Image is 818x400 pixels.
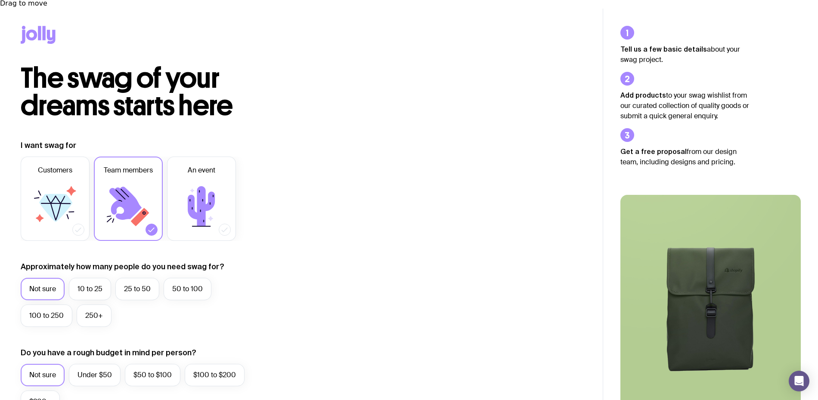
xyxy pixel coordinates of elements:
label: Not sure [21,364,65,386]
span: The swag of your dreams starts here [21,61,233,123]
label: 50 to 100 [164,278,211,300]
label: 10 to 25 [69,278,111,300]
span: Customers [38,165,72,175]
label: 250+ [77,305,112,327]
label: $100 to $200 [185,364,245,386]
label: Not sure [21,278,65,300]
label: 100 to 250 [21,305,72,327]
label: Approximately how many people do you need swag for? [21,262,224,272]
span: Team members [104,165,153,175]
span: An event [188,165,215,175]
div: Open Intercom Messenger [789,371,809,391]
label: Do you have a rough budget in mind per person? [21,348,196,358]
label: 25 to 50 [115,278,159,300]
label: I want swag for [21,140,76,151]
label: $50 to $100 [125,364,180,386]
p: from our design team, including designs and pricing. [620,146,750,167]
p: to your swag wishlist from our curated collection of quality goods or submit a quick general enqu... [620,90,750,121]
strong: Get a free proposal [620,148,687,155]
p: about your swag project. [620,44,750,65]
strong: Tell us a few basic details [620,45,707,53]
label: Under $50 [69,364,121,386]
strong: Add products [620,91,666,99]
